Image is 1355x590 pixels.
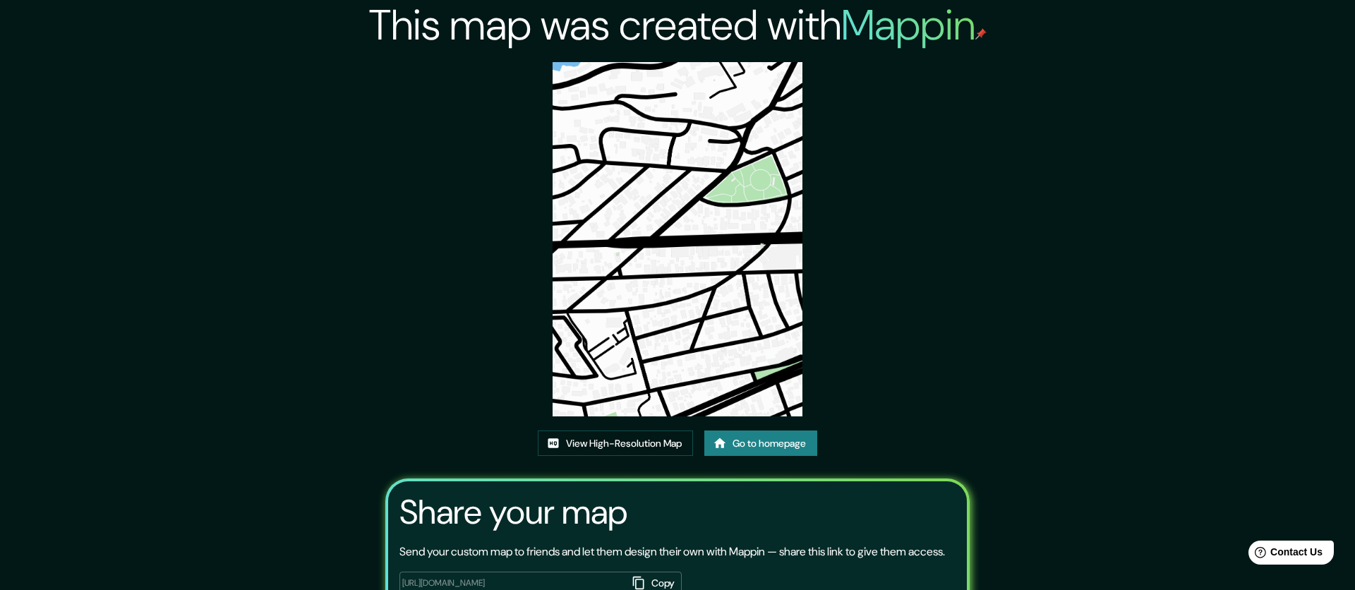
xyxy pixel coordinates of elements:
h3: Share your map [399,493,627,532]
p: Send your custom map to friends and let them design their own with Mappin — share this link to gi... [399,543,945,560]
iframe: Help widget launcher [1229,535,1339,574]
a: Go to homepage [704,431,817,457]
img: created-map [553,62,803,416]
img: mappin-pin [975,28,987,40]
a: View High-Resolution Map [538,431,693,457]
